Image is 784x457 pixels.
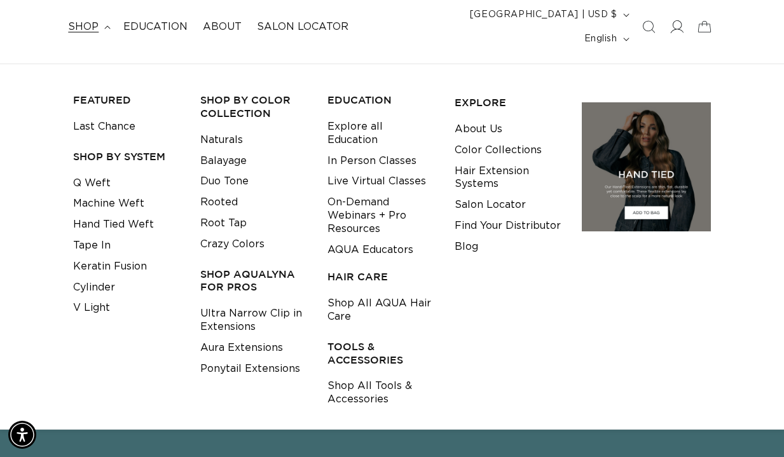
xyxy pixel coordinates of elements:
a: Root Tap [200,213,247,234]
a: Keratin Fusion [73,256,147,277]
span: About [203,20,242,34]
a: Salon Locator [455,194,526,215]
summary: Search [635,13,663,41]
a: Last Chance [73,116,135,137]
a: On-Demand Webinars + Pro Resources [327,192,435,239]
summary: shop [60,13,116,41]
a: Blog [455,236,478,257]
span: [GEOGRAPHIC_DATA] | USD $ [470,8,617,22]
a: About Us [455,119,502,140]
a: Ponytail Extensions [200,358,300,379]
button: [GEOGRAPHIC_DATA] | USD $ [462,3,635,27]
span: Salon Locator [257,20,348,34]
a: Cylinder [73,277,115,298]
a: Color Collections [455,140,542,161]
h3: SHOP BY SYSTEM [73,150,181,163]
span: shop [68,20,99,34]
a: Shop All Tools & Accessories [327,376,435,410]
a: About [195,13,249,41]
a: Hand Tied Weft [73,214,154,235]
h3: EXPLORE [455,96,562,109]
a: Find Your Distributor [455,215,561,236]
a: Naturals [200,130,243,151]
h3: EDUCATION [327,93,435,107]
a: Salon Locator [249,13,356,41]
h3: Shop by Color Collection [200,93,308,120]
a: Duo Tone [200,171,249,192]
a: Education [116,13,195,41]
a: Hair Extension Systems [455,161,562,195]
iframe: Chat Widget [720,396,784,457]
a: Explore all Education [327,116,435,151]
a: Live Virtual Classes [327,171,426,192]
span: English [584,32,617,46]
a: Machine Weft [73,193,144,214]
a: In Person Classes [327,151,416,172]
a: AQUA Educators [327,240,413,261]
h3: Shop AquaLyna for Pros [200,268,308,294]
a: Shop All AQUA Hair Care [327,293,435,327]
a: V Light [73,297,110,318]
h3: TOOLS & ACCESSORIES [327,340,435,367]
a: Aura Extensions [200,338,283,358]
h3: HAIR CARE [327,270,435,283]
a: Ultra Narrow Clip in Extensions [200,303,308,338]
span: Education [123,20,188,34]
div: Accessibility Menu [8,421,36,449]
button: English [577,27,635,51]
a: Rooted [200,192,238,213]
a: Crazy Colors [200,234,265,255]
a: Balayage [200,151,247,172]
h3: FEATURED [73,93,181,107]
a: Q Weft [73,173,111,194]
a: Tape In [73,235,111,256]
